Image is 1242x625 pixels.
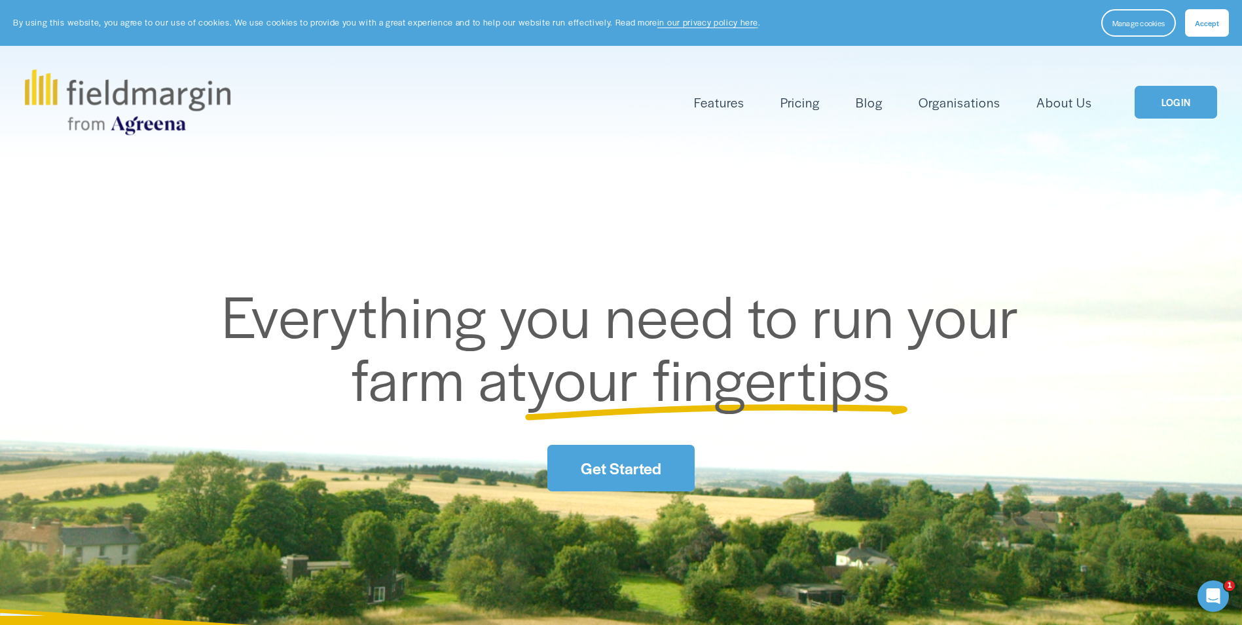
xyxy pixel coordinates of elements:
[856,92,883,113] a: Blog
[780,92,820,113] a: Pricing
[1135,86,1217,119] a: LOGIN
[13,16,760,29] p: By using this website, you agree to our use of cookies. We use cookies to provide you with a grea...
[694,93,744,112] span: Features
[25,69,230,135] img: fieldmargin.com
[657,16,758,28] a: in our privacy policy here
[1224,580,1235,591] span: 1
[1195,18,1219,28] span: Accept
[1112,18,1165,28] span: Manage cookies
[919,92,1000,113] a: Organisations
[694,92,744,113] a: folder dropdown
[1197,580,1229,612] iframe: Intercom live chat
[547,445,694,491] a: Get Started
[1101,9,1176,37] button: Manage cookies
[1036,92,1092,113] a: About Us
[222,273,1033,418] span: Everything you need to run your farm at
[527,336,890,418] span: your fingertips
[1185,9,1229,37] button: Accept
